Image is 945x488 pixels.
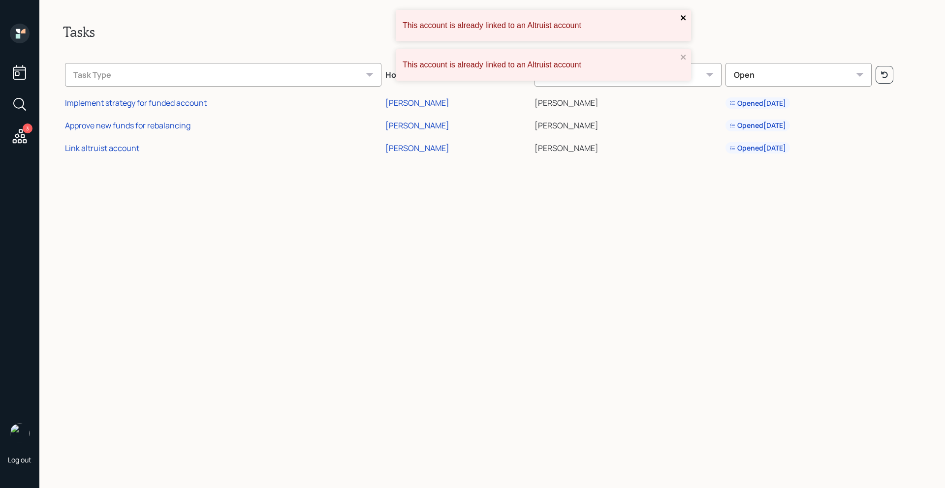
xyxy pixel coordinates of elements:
div: Implement strategy for funded account [65,97,207,108]
div: Task Type [65,63,381,87]
div: This account is already linked to an Altruist account [403,61,677,69]
div: Opened [DATE] [729,121,786,130]
div: [PERSON_NAME] [385,97,449,108]
div: 3 [23,123,32,133]
div: This account is already linked to an Altruist account [403,21,677,30]
div: Log out [8,455,31,464]
div: Opened [DATE] [729,98,786,108]
td: [PERSON_NAME] [533,113,723,135]
div: Link altruist account [65,143,139,153]
div: Approve new funds for rebalancing [65,120,190,131]
button: close [680,14,687,23]
td: [PERSON_NAME] [533,91,723,113]
h2: Tasks [63,24,921,40]
img: michael-russo-headshot.png [10,424,30,443]
div: Opened [DATE] [729,143,786,153]
button: close [680,53,687,62]
div: [PERSON_NAME] [385,143,449,153]
td: [PERSON_NAME] [533,135,723,158]
div: Open [725,63,872,87]
th: Household [383,56,533,91]
div: [PERSON_NAME] [385,120,449,131]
